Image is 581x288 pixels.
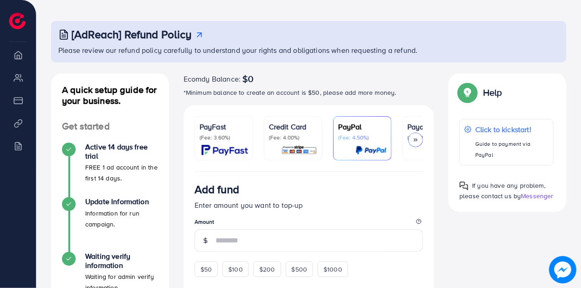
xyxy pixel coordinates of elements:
[200,121,248,132] p: PayFast
[407,134,456,141] p: (Fee: 1.00%)
[200,134,248,141] p: (Fee: 3.60%)
[85,252,158,269] h4: Waiting verify information
[269,121,317,132] p: Credit Card
[407,121,456,132] p: Payoneer
[242,73,253,84] span: $0
[324,265,342,274] span: $1000
[475,124,549,135] p: Click to kickstart!
[85,208,158,230] p: Information for run campaign.
[475,139,549,160] p: Guide to payment via PayPal
[259,265,275,274] span: $200
[355,145,386,155] img: card
[228,265,243,274] span: $100
[338,134,386,141] p: (Fee: 4.50%)
[483,87,502,98] p: Help
[201,145,248,155] img: card
[85,162,158,184] p: FREE 1 ad account in the first 14 days.
[72,28,192,41] h3: [AdReach] Refund Policy
[459,84,476,101] img: Popup guide
[521,191,553,201] span: Messenger
[9,13,26,29] img: logo
[201,265,212,274] span: $50
[459,181,468,190] img: Popup guide
[549,256,576,283] img: image
[58,45,561,56] p: Please review our refund policy carefully to understand your rights and obligations when requesti...
[338,121,386,132] p: PayPal
[51,121,169,132] h4: Get started
[195,200,423,211] p: Enter amount you want to top-up
[85,197,158,206] h4: Update Information
[281,145,317,155] img: card
[269,134,317,141] p: (Fee: 4.00%)
[85,143,158,160] h4: Active 14 days free trial
[292,265,308,274] span: $500
[184,73,241,84] span: Ecomdy Balance:
[459,181,545,201] span: If you have any problem, please contact us by
[195,183,239,196] h3: Add fund
[51,143,169,197] li: Active 14 days free trial
[51,84,169,106] h4: A quick setup guide for your business.
[184,87,434,98] p: *Minimum balance to create an account is $50, please add more money.
[51,197,169,252] li: Update Information
[195,218,423,229] legend: Amount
